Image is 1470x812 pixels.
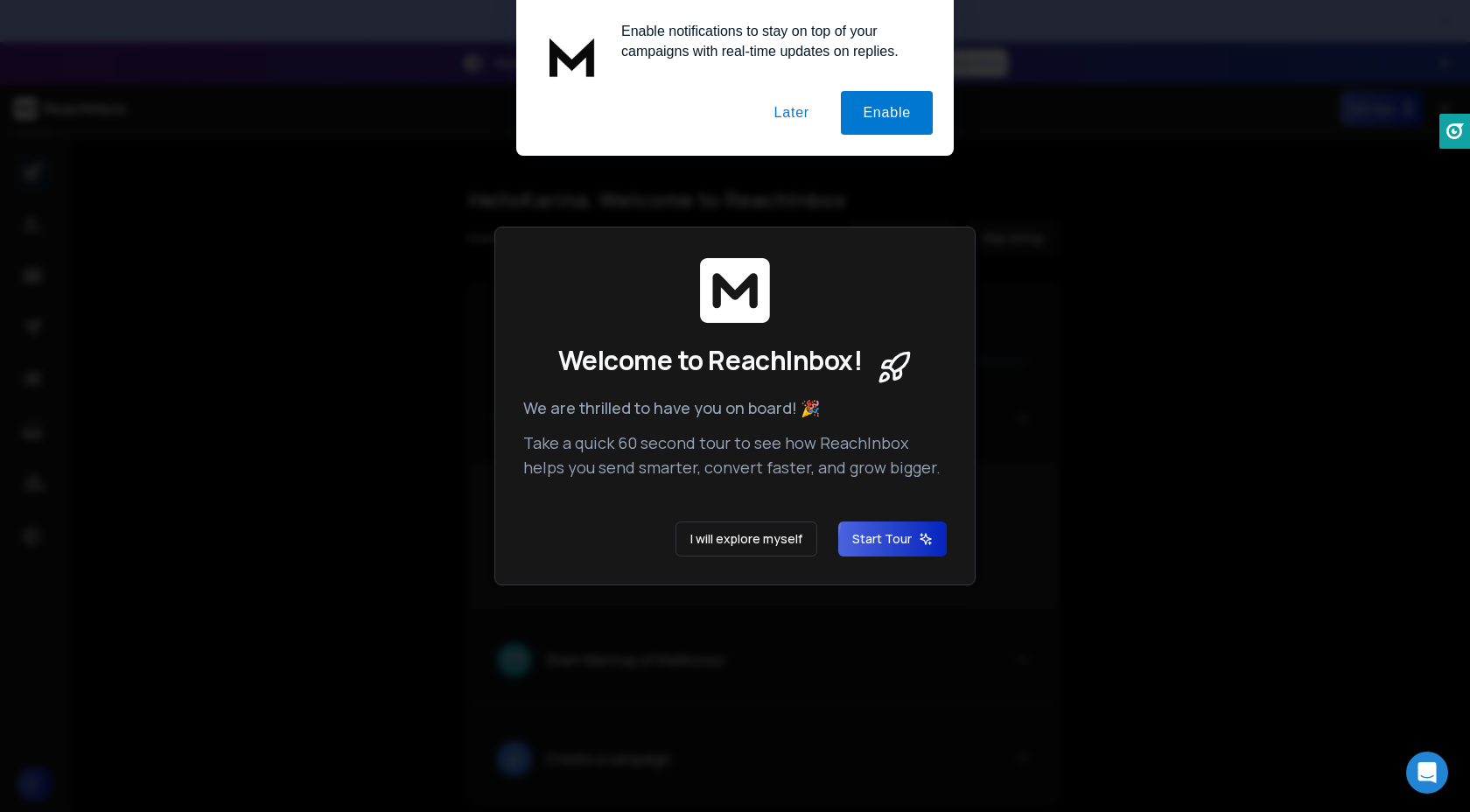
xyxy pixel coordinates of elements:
[607,21,933,61] div: Enable notifications to stay on top of your campaigns with real-time updates on replies.
[523,395,947,420] p: We are thrilled to have you on board! 🎉
[838,521,947,556] button: Start Tour
[523,430,947,479] p: Take a quick 60 second tour to see how ReachInbox helps you send smarter, convert faster, and gro...
[558,345,862,376] span: Welcome to ReachInbox!
[537,21,607,91] img: notification icon
[1406,752,1448,794] div: Open Intercom Messenger
[852,530,933,548] span: Start Tour
[675,521,817,556] button: I will explore myself
[841,91,933,135] button: Enable
[752,91,830,135] button: Later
